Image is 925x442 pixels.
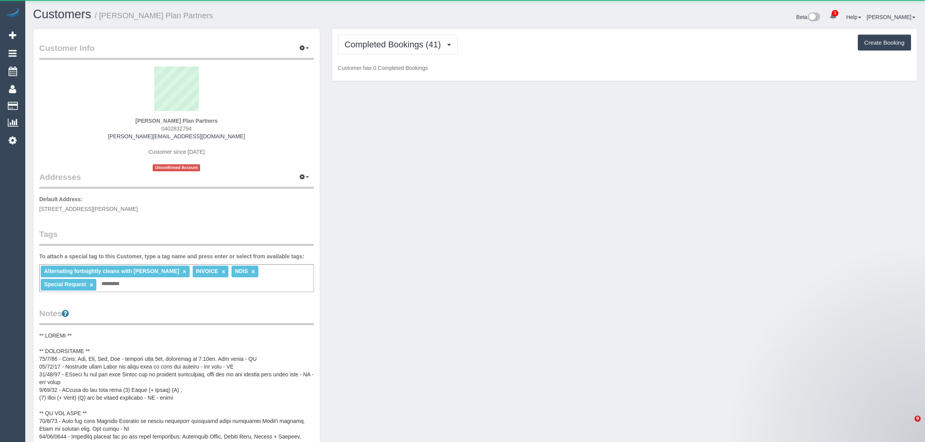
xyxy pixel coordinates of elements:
small: / [PERSON_NAME] Plan Partners [95,11,213,20]
a: × [222,268,225,275]
label: To attach a special tag to this Customer, type a tag name and press enter or select from availabl... [39,252,304,260]
p: Customer has 0 Completed Bookings [338,64,911,72]
a: × [89,282,93,288]
span: Customer since [DATE] [148,149,205,155]
a: × [183,268,186,275]
button: Create Booking [858,35,911,51]
span: Completed Bookings (41) [345,40,445,49]
span: 0402832794 [161,125,192,132]
a: 1 [826,8,841,25]
label: Default Address: [39,195,83,203]
legend: Customer Info [39,42,314,60]
span: 1 [832,10,838,16]
span: INVOICE [196,268,218,274]
span: [STREET_ADDRESS][PERSON_NAME] [39,206,138,212]
iframe: Intercom live chat [899,416,917,434]
a: Help [846,14,861,20]
span: 9 [915,416,921,422]
strong: [PERSON_NAME] Plan Partners [136,118,218,124]
a: [PERSON_NAME] [867,14,915,20]
span: NDIS [235,268,248,274]
a: × [251,268,255,275]
span: Special Request [44,281,86,287]
legend: Notes [39,308,314,325]
legend: Tags [39,228,314,246]
a: Customers [33,7,91,21]
a: Beta [796,14,820,20]
button: Completed Bookings (41) [338,35,458,54]
img: Automaid Logo [5,8,20,19]
a: [PERSON_NAME][EMAIL_ADDRESS][DOMAIN_NAME] [108,133,245,139]
span: Unconfirmed Account [153,164,200,171]
img: New interface [807,12,820,23]
span: Alternating fortnightly cleans with [PERSON_NAME] [44,268,179,274]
